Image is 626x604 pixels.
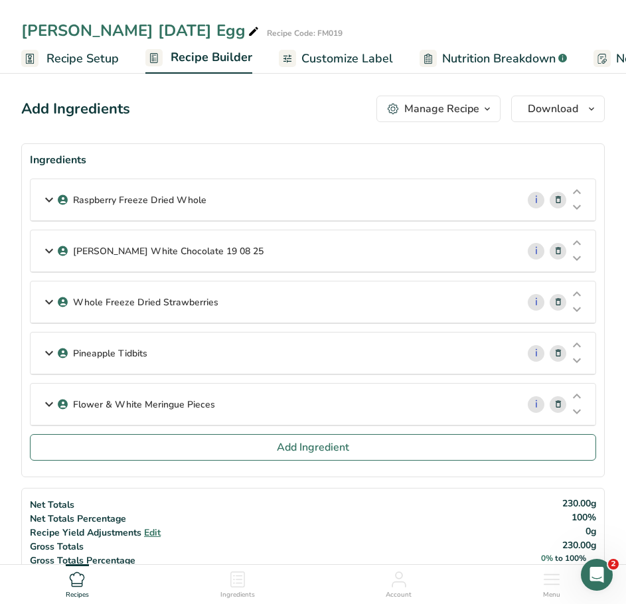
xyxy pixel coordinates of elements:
span: Account [386,590,412,600]
div: Whole Freeze Dried Strawberries i [31,281,595,323]
a: i [528,243,544,260]
span: Menu [543,590,560,600]
a: Account [386,565,412,601]
span: 0g [586,525,596,538]
a: Customize Label [279,44,393,74]
a: i [528,294,544,311]
span: 0% [541,553,553,564]
span: Ingredients [220,590,255,600]
div: [PERSON_NAME] White Chocolate 19 08 25 i [31,230,595,272]
a: i [528,345,544,362]
p: Pineapple Tidbits [73,346,147,360]
span: Customize Label [301,50,393,68]
p: Whole Freeze Dried Strawberries [73,295,218,309]
div: Pineapple Tidbits i [31,333,595,374]
span: Add Ingredient [277,439,349,455]
div: Ingredients [30,152,596,168]
div: Flower & White Meringue Pieces i [31,384,595,425]
span: 2 [608,559,619,569]
iframe: Intercom live chat [581,559,613,591]
p: Raspberry Freeze Dried Whole [73,193,206,207]
span: Edit [144,526,161,539]
a: Ingredients [220,565,255,601]
span: Download [528,101,578,117]
span: Recipe Setup [46,50,119,68]
a: i [528,192,544,208]
div: Add Ingredients [21,98,130,120]
span: Gross Totals [30,540,84,553]
a: Nutrition Breakdown [420,44,567,74]
button: Add Ingredient [30,434,596,461]
div: Raspberry Freeze Dried Whole i [31,179,595,221]
div: [PERSON_NAME] [DATE] Egg [21,19,262,42]
button: Download [511,96,605,122]
span: Recipe Builder [171,48,252,66]
span: to 100% [555,553,586,564]
span: Recipes [66,590,89,600]
span: Recipe Yield Adjustments [30,526,141,539]
span: Nutrition Breakdown [442,50,556,68]
a: i [528,396,544,413]
span: 100% [572,511,596,524]
div: Manage Recipe [404,101,479,117]
a: Recipe Setup [21,44,119,74]
button: Manage Recipe [376,96,501,122]
span: Net Totals Percentage [30,512,126,525]
span: Gross Totals Percentage [30,554,135,567]
p: [PERSON_NAME] White Chocolate 19 08 25 [73,244,264,258]
span: 230.00g [562,497,596,510]
span: Net Totals [30,498,74,511]
div: Recipe Code: FM019 [267,27,343,39]
a: Recipe Builder [145,42,252,74]
a: Recipes [66,565,89,601]
p: Flower & White Meringue Pieces [73,398,215,412]
span: 230.00g [562,539,596,552]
